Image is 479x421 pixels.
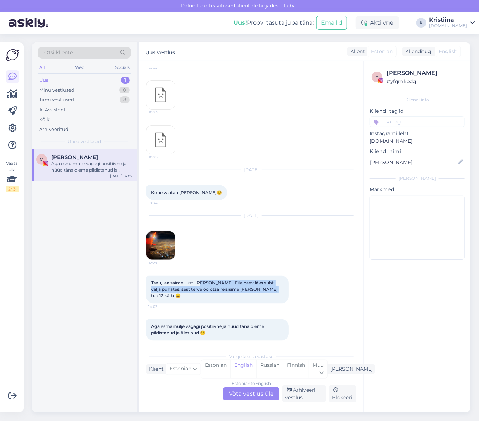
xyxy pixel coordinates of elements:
[233,19,247,26] b: Uus!
[429,17,475,29] a: Kristiina[DOMAIN_NAME]
[313,362,324,368] span: Muu
[39,77,48,84] div: Uus
[328,365,373,373] div: [PERSON_NAME]
[68,138,101,145] span: Uued vestlused
[148,304,175,309] span: 14:02
[148,341,175,346] span: 14:02
[370,148,465,155] p: Kliendi nimi
[387,69,463,77] div: [PERSON_NAME]
[149,154,175,160] span: 10:25
[44,49,73,56] span: Otsi kliente
[223,387,279,400] div: Võta vestlus üle
[51,161,133,173] div: Aga esmamulje vägagi positiivne ja nüüd täna oleme pildistanud ja filminud ☺️
[149,110,175,115] span: 10:23
[416,18,426,28] div: K
[283,360,309,378] div: Finnish
[439,48,457,55] span: English
[40,157,44,162] span: M
[201,360,230,378] div: Estonian
[329,385,356,402] div: Blokeeri
[146,167,356,173] div: [DATE]
[151,280,279,299] span: Tsau, jaa saime ilusti [PERSON_NAME]. Eile päev läks suht välja puhates, sest terve öö otsa reisi...
[370,175,465,182] div: [PERSON_NAME]
[146,365,164,373] div: Klient
[119,87,130,94] div: 0
[74,63,86,72] div: Web
[114,63,131,72] div: Socials
[146,126,175,154] img: attachment
[146,231,175,260] img: attachment
[232,380,271,387] div: Estonian to English
[370,137,465,145] p: [DOMAIN_NAME]
[6,186,19,192] div: 2 / 3
[376,74,378,80] span: y
[151,324,265,336] span: Aga esmamulje vägagi positiivne ja nüüd täna oleme pildistanud ja filminud ☺️
[347,48,365,55] div: Klient
[151,190,222,195] span: Kohe vaatan [PERSON_NAME]☺️
[370,107,465,115] p: Kliendi tag'id
[148,201,175,206] span: 10:34
[371,48,393,55] span: Estonian
[39,96,74,103] div: Tiimi vestlused
[356,16,399,29] div: Aktiivne
[110,173,133,179] div: [DATE] 14:02
[146,212,356,219] div: [DATE]
[316,16,347,30] button: Emailid
[6,160,19,192] div: Vaata siia
[39,126,68,133] div: Arhiveeritud
[51,154,98,161] span: MARIE TAUTS
[146,354,356,360] div: Valige keel ja vastake
[38,63,46,72] div: All
[121,77,130,84] div: 1
[145,47,175,56] label: Uus vestlus
[370,116,465,127] input: Lisa tag
[282,385,326,402] div: Arhiveeri vestlus
[230,360,256,378] div: English
[39,106,66,113] div: AI Assistent
[170,365,191,373] span: Estonian
[402,48,433,55] div: Klienditugi
[387,77,463,85] div: # yfqmkbdq
[146,81,175,109] img: attachment
[282,2,298,9] span: Luba
[39,87,74,94] div: Minu vestlused
[6,48,19,62] img: Askly Logo
[39,116,50,123] div: Kõik
[370,186,465,193] p: Märkmed
[429,23,467,29] div: [DOMAIN_NAME]
[256,360,283,378] div: Russian
[370,130,465,137] p: Instagrami leht
[120,96,130,103] div: 8
[429,17,467,23] div: Kristiina
[370,97,465,103] div: Kliendi info
[149,260,175,265] span: 12:29
[233,19,314,27] div: Proovi tasuta juba täna:
[370,158,457,166] input: Lisa nimi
